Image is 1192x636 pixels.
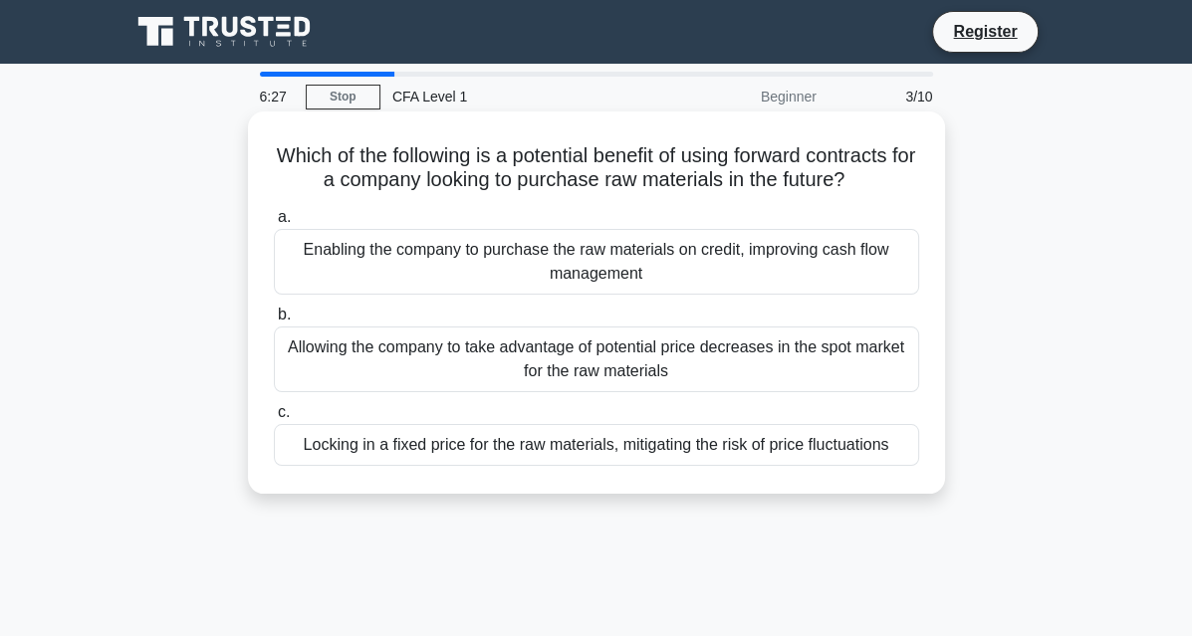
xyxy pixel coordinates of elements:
[278,403,290,420] span: c.
[829,77,945,116] div: 3/10
[274,424,919,466] div: Locking in a fixed price for the raw materials, mitigating the risk of price fluctuations
[278,306,291,322] span: b.
[941,19,1029,44] a: Register
[654,77,829,116] div: Beginner
[274,326,919,392] div: Allowing the company to take advantage of potential price decreases in the spot market for the ra...
[248,77,306,116] div: 6:27
[306,85,380,109] a: Stop
[380,77,654,116] div: CFA Level 1
[274,229,919,295] div: Enabling the company to purchase the raw materials on credit, improving cash flow management
[272,143,921,193] h5: Which of the following is a potential benefit of using forward contracts for a company looking to...
[278,208,291,225] span: a.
